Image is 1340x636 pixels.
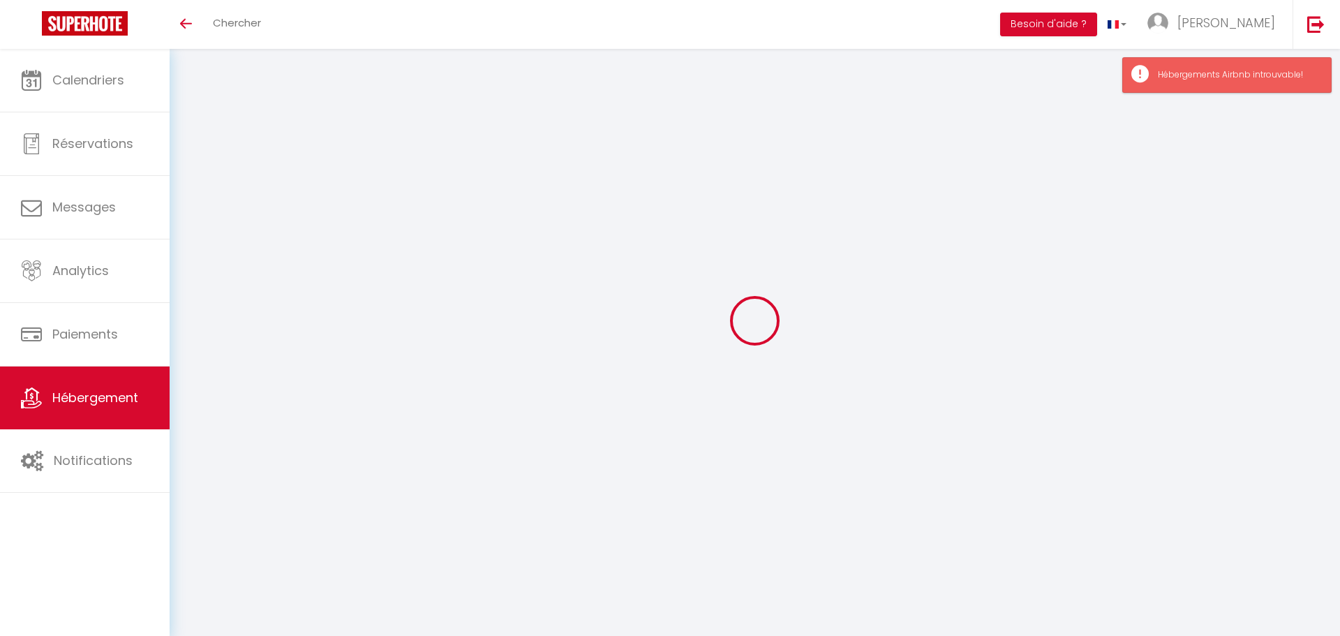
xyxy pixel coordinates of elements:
button: Besoin d'aide ? [1000,13,1097,36]
span: Réservations [52,135,133,152]
span: [PERSON_NAME] [1177,14,1275,31]
img: ... [1147,13,1168,34]
span: Chercher [213,15,261,30]
span: Analytics [52,262,109,279]
span: Messages [52,198,116,216]
span: Notifications [54,452,133,469]
img: Super Booking [42,11,128,36]
span: Paiements [52,325,118,343]
img: logout [1307,15,1325,33]
span: Calendriers [52,71,124,89]
div: Hébergements Airbnb introuvable! [1158,68,1317,82]
span: Hébergement [52,389,138,406]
